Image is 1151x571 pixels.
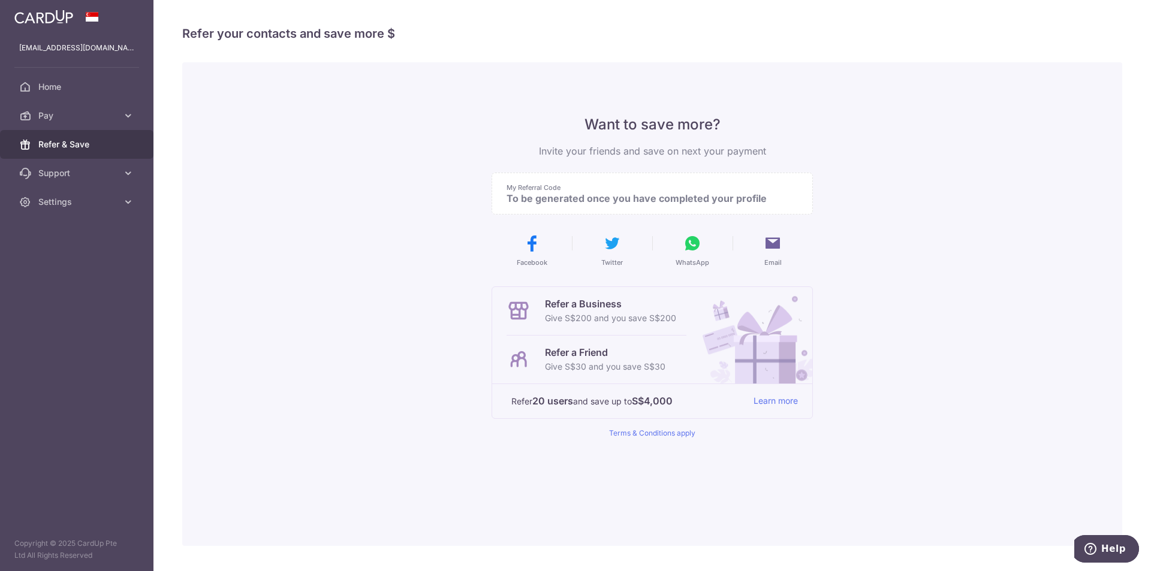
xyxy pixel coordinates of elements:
strong: S$4,000 [632,394,673,408]
span: Help [27,8,52,19]
p: My Referral Code [507,183,788,192]
span: Settings [38,196,117,208]
span: Email [764,258,782,267]
iframe: Opens a widget where you can find more information [1074,535,1139,565]
p: [EMAIL_ADDRESS][DOMAIN_NAME] [19,42,134,54]
span: Home [38,81,117,93]
p: To be generated once you have completed your profile [507,192,788,204]
h4: Refer your contacts and save more $ [182,24,1122,43]
button: Email [737,234,808,267]
button: Twitter [577,234,647,267]
p: Give S$200 and you save S$200 [545,311,676,325]
button: WhatsApp [657,234,728,267]
span: Twitter [601,258,623,267]
p: Give S$30 and you save S$30 [545,359,665,374]
p: Refer a Friend [545,345,665,359]
a: Terms & Conditions apply [609,428,695,437]
p: Invite your friends and save on next your payment [492,144,813,158]
p: Refer a Business [545,297,676,311]
p: Refer and save up to [511,394,744,409]
a: Learn more [754,394,798,409]
span: Support [38,167,117,179]
span: Pay [38,110,117,122]
span: Refer & Save [38,138,117,150]
span: WhatsApp [676,258,709,267]
button: Facebook [496,234,567,267]
p: Want to save more? [492,115,813,134]
span: Facebook [517,258,547,267]
img: CardUp [14,10,73,24]
strong: 20 users [532,394,573,408]
img: Refer [691,287,812,383]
